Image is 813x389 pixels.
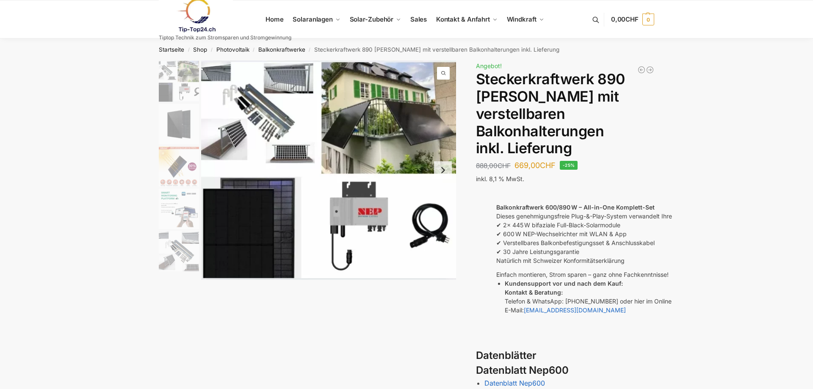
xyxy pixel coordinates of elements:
[514,161,556,170] bdi: 669,00
[159,61,199,102] img: Komplett mit Balkonhalterung
[201,61,456,280] img: Komplett mit Balkonhalterung
[476,348,654,363] h3: Datenblätter
[476,62,502,69] span: Angebot!
[637,66,646,74] a: Mega XXL 1780 Watt Steckerkraftwerk Genehmigungsfrei.
[184,47,193,53] span: /
[258,46,305,53] a: Balkonkraftwerke
[524,306,626,314] a: [EMAIL_ADDRESS][DOMAIN_NAME]
[646,66,654,74] a: Balkonkraftwerk 445/600 Watt Bificial
[432,0,501,39] a: Kontakt & Anfahrt
[434,161,452,179] button: Next slide
[476,162,511,170] bdi: 888,00
[625,15,639,23] span: CHF
[436,15,490,23] span: Kontakt & Anfahrt
[346,0,404,39] a: Solar-Zubehör
[496,204,655,211] strong: Balkonkraftwerk 600/890 W – All-in-One Komplett-Set
[289,0,344,39] a: Solaranlagen
[540,161,556,170] span: CHF
[484,379,545,387] a: Datenblatt Nep600
[505,289,563,296] strong: Kontakt & Beratung:
[611,15,639,23] span: 0,00
[159,231,199,271] img: Aufstaenderung-Balkonkraftwerk_713x
[216,46,249,53] a: Photovoltaik
[305,47,314,53] span: /
[476,175,524,182] span: inkl. 8,1 % MwSt.
[503,0,548,39] a: Windkraft
[406,0,430,39] a: Sales
[507,15,536,23] span: Windkraft
[560,161,578,170] span: -25%
[159,35,291,40] p: Tiptop Technik zum Stromsparen und Stromgewinnung
[201,61,456,280] a: 860 Watt Komplett mit BalkonhalterungKomplett mit Balkonhalterung
[476,363,654,378] h3: Datenblatt Nep600
[293,15,333,23] span: Solaranlagen
[207,47,216,53] span: /
[159,189,199,229] img: H2c172fe1dfc145729fae6a5890126e09w.jpg_960x960_39c920dd-527c-43d8-9d2f-57e1d41b5fed_1445x
[611,7,654,32] a: 0,00CHF 0
[350,15,394,23] span: Solar-Zubehör
[498,162,511,170] span: CHF
[642,14,654,25] span: 0
[193,46,207,53] a: Shop
[505,280,623,287] strong: Kundensupport vor und nach dem Kauf:
[159,146,199,187] img: Bificial 30 % mehr Leistung
[249,47,258,53] span: /
[159,46,184,53] a: Startseite
[476,71,654,157] h1: Steckerkraftwerk 890 [PERSON_NAME] mit verstellbaren Balkonhalterungen inkl. Lieferung
[410,15,427,23] span: Sales
[144,39,669,61] nav: Breadcrumb
[159,104,199,144] img: Maysun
